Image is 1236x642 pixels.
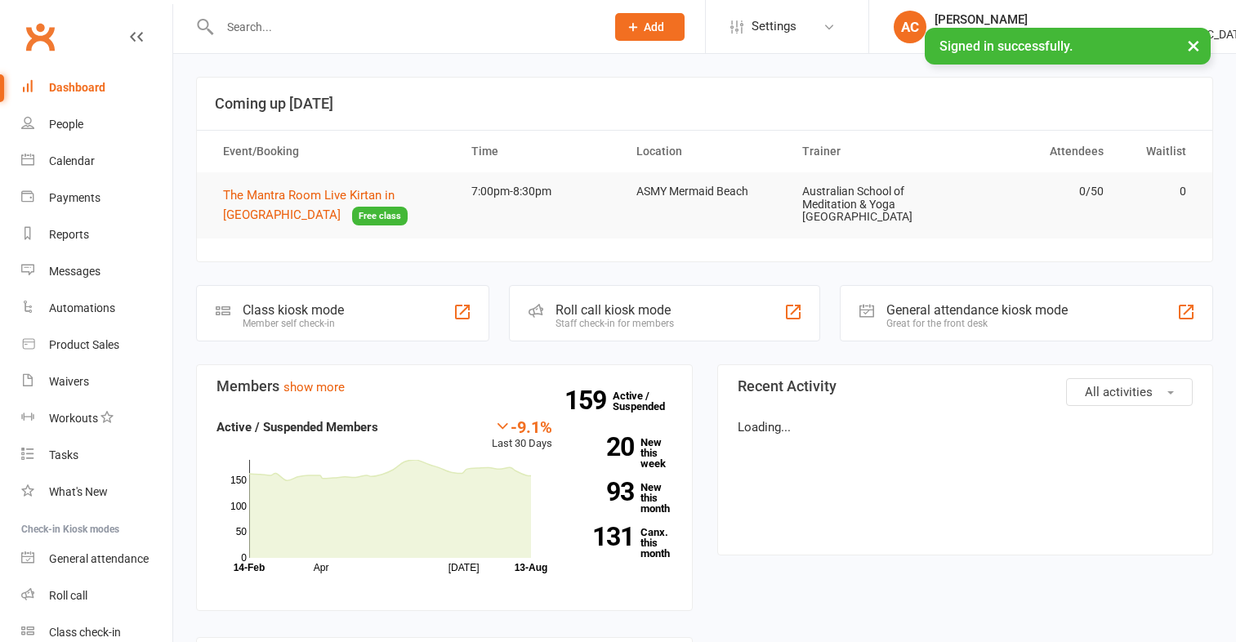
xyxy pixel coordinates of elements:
[21,180,172,216] a: Payments
[738,417,1194,437] p: Loading...
[283,380,345,395] a: show more
[20,16,60,57] a: Clubworx
[622,131,788,172] th: Location
[216,420,378,435] strong: Active / Suspended Members
[49,626,121,639] div: Class check-in
[21,541,172,577] a: General attendance kiosk mode
[49,485,108,498] div: What's New
[49,412,98,425] div: Workouts
[21,327,172,363] a: Product Sales
[953,131,1118,172] th: Attendees
[215,96,1194,112] h3: Coming up [DATE]
[615,13,685,41] button: Add
[886,318,1068,329] div: Great for the front desk
[243,318,344,329] div: Member self check-in
[49,375,89,388] div: Waivers
[577,435,634,459] strong: 20
[21,69,172,106] a: Dashboard
[49,118,83,131] div: People
[21,400,172,437] a: Workouts
[49,589,87,602] div: Roll call
[1085,385,1153,399] span: All activities
[21,106,172,143] a: People
[894,11,926,43] div: AC
[492,417,552,453] div: Last 30 Days
[223,185,442,225] button: The Mantra Room Live Kirtan in [GEOGRAPHIC_DATA]Free class
[223,188,395,222] span: The Mantra Room Live Kirtan in [GEOGRAPHIC_DATA]
[49,228,89,241] div: Reports
[577,437,672,469] a: 20New this week
[577,479,634,504] strong: 93
[21,437,172,474] a: Tasks
[49,81,105,94] div: Dashboard
[21,290,172,327] a: Automations
[208,131,457,172] th: Event/Booking
[457,131,622,172] th: Time
[613,378,685,424] a: 159Active / Suspended
[21,363,172,400] a: Waivers
[622,172,788,211] td: ASMY Mermaid Beach
[21,474,172,510] a: What's New
[577,527,672,559] a: 131Canx. this month
[564,388,613,412] strong: 159
[457,172,622,211] td: 7:00pm-8:30pm
[21,216,172,253] a: Reports
[492,417,552,435] div: -9.1%
[49,154,95,167] div: Calendar
[215,16,594,38] input: Search...
[352,207,408,225] span: Free class
[1179,28,1208,63] button: ×
[1066,378,1193,406] button: All activities
[939,38,1073,54] span: Signed in successfully.
[49,265,100,278] div: Messages
[49,552,149,565] div: General attendance
[49,448,78,461] div: Tasks
[49,191,100,204] div: Payments
[556,318,674,329] div: Staff check-in for members
[1118,131,1201,172] th: Waitlist
[788,172,953,236] td: Australian School of Meditation & Yoga [GEOGRAPHIC_DATA]
[886,302,1068,318] div: General attendance kiosk mode
[577,482,672,514] a: 93New this month
[21,577,172,614] a: Roll call
[1118,172,1201,211] td: 0
[953,172,1118,211] td: 0/50
[577,524,634,549] strong: 131
[49,301,115,314] div: Automations
[21,253,172,290] a: Messages
[556,302,674,318] div: Roll call kiosk mode
[49,338,119,351] div: Product Sales
[788,131,953,172] th: Trainer
[21,143,172,180] a: Calendar
[216,378,672,395] h3: Members
[243,302,344,318] div: Class kiosk mode
[738,378,1194,395] h3: Recent Activity
[752,8,796,45] span: Settings
[644,20,664,33] span: Add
